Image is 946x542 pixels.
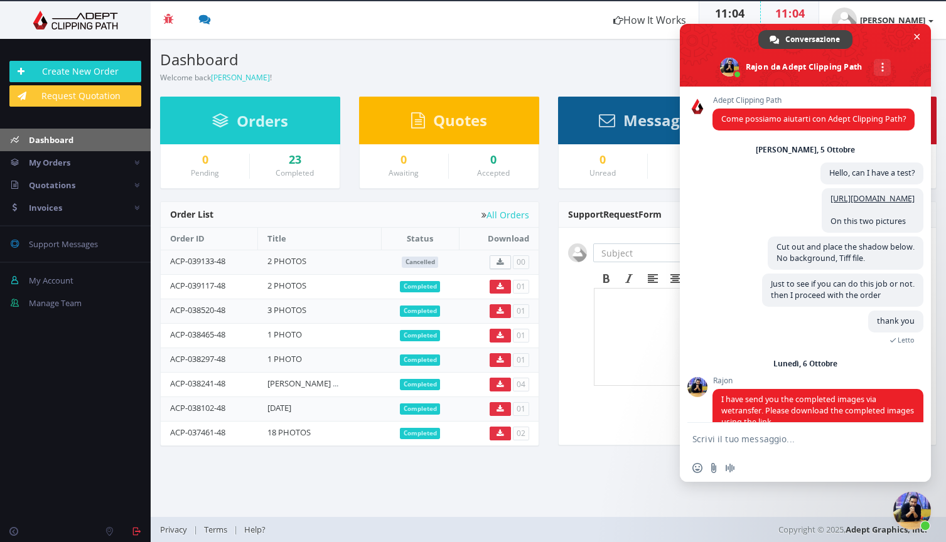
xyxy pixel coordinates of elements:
a: 23 [259,154,330,166]
span: On this two pictures [830,193,915,226]
a: 3 PHOTOS [267,304,306,316]
span: Chiudere la chat [910,30,923,43]
span: Messages [623,110,696,130]
strong: [PERSON_NAME] [860,14,925,26]
span: Invoices [29,202,62,213]
a: How It Works [601,1,699,39]
span: Adept Clipping Path [712,96,915,105]
a: 18 PHOTOS [267,427,311,438]
a: 1 PHOTO [267,329,302,340]
div: | | [160,517,678,542]
small: Welcome back ! [160,72,272,83]
span: : [728,6,732,21]
span: 11 [775,6,788,21]
div: Conversazione [758,30,852,49]
a: Quotes [411,117,487,129]
a: Request Quotation [9,85,141,107]
img: Adept Graphics [9,11,141,29]
a: ACP-039133-48 [170,255,225,267]
div: Chiudere la chat [893,492,931,529]
div: Italic [618,270,640,287]
a: Messages [599,117,696,129]
a: 0 [369,154,439,166]
span: Completed [400,330,441,341]
span: Letto [898,336,915,344]
div: Align center [664,270,687,287]
img: user_default.jpg [568,243,587,262]
span: thank you [877,316,915,326]
span: Cancelled [402,257,439,268]
a: [DATE] [267,402,291,413]
th: Order ID [161,228,258,250]
div: Lunedì, 6 Ottobre [773,360,837,368]
a: ACP-038297-48 [170,353,225,364]
span: Completed [400,403,441,415]
span: Request [603,208,638,220]
span: 04 [792,6,805,21]
iframe: Rich Text Area. Press ALT-F9 for menu. Press ALT-F10 for toolbar. Press ALT-0 for help [594,289,926,385]
a: ACP-038102-48 [170,402,225,413]
span: Invia un file [709,463,719,473]
a: ACP-038520-48 [170,304,225,316]
a: Orders [212,118,288,129]
span: : [788,6,792,21]
h3: Dashboard [160,51,539,68]
a: 1 PHOTO [267,353,302,364]
span: Completed [400,354,441,366]
div: Align left [642,270,664,287]
div: 0 [657,154,728,166]
span: Support Messages [29,238,98,250]
span: Inserisci una emoji [692,463,702,473]
a: Help? [238,524,272,535]
a: ACP-037461-48 [170,427,225,438]
a: ACP-038465-48 [170,329,225,340]
a: 0 [458,154,529,166]
a: [PERSON_NAME] [819,1,946,39]
span: Dashboard [29,134,73,146]
span: Manage Team [29,297,82,309]
small: Completed [276,167,314,178]
a: ACP-039117-48 [170,280,225,291]
a: Privacy [160,524,193,535]
span: Completed [400,306,441,317]
th: Status [381,228,459,250]
a: ACP-038241-48 [170,378,225,389]
div: Bold [595,270,618,287]
span: Just to see if you can do this job or not. then I proceed with the order [771,279,915,300]
a: Create New Order [9,61,141,82]
span: I have send you the completed images via wetransfer. Please download the completed images using t... [721,394,914,461]
a: 0 [568,154,638,166]
span: Orders [237,110,288,131]
span: My Account [29,275,73,286]
small: Pending [191,167,219,178]
span: Rajon [712,376,923,385]
span: Completed [400,379,441,390]
th: Download [459,228,538,250]
span: Order List [170,208,213,220]
span: Quotations [29,179,75,191]
div: [PERSON_NAME], 5 Ottobre [756,146,855,154]
a: 0 [170,154,240,166]
small: Your Time [712,21,748,32]
span: Come possiamo aiutarti con Adept Clipping Path? [721,114,906,124]
span: Copyright © 2025, [778,523,927,536]
a: [PERSON_NAME] [211,72,270,83]
textarea: Scrivi il tuo messaggio... [692,433,891,445]
span: Completed [400,428,441,439]
span: 11 [715,6,728,21]
small: Awaiting [389,167,419,178]
a: 2 PHOTOS [267,255,306,267]
a: All Orders [481,210,529,220]
span: Support Form [568,208,662,220]
span: Quotes [433,110,487,130]
a: [URL][DOMAIN_NAME] [830,193,915,204]
a: 2 PHOTOS [267,280,306,291]
small: Our Time [773,21,806,32]
a: [PERSON_NAME] ultimo retouch [267,378,389,389]
span: Conversazione [785,30,840,49]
